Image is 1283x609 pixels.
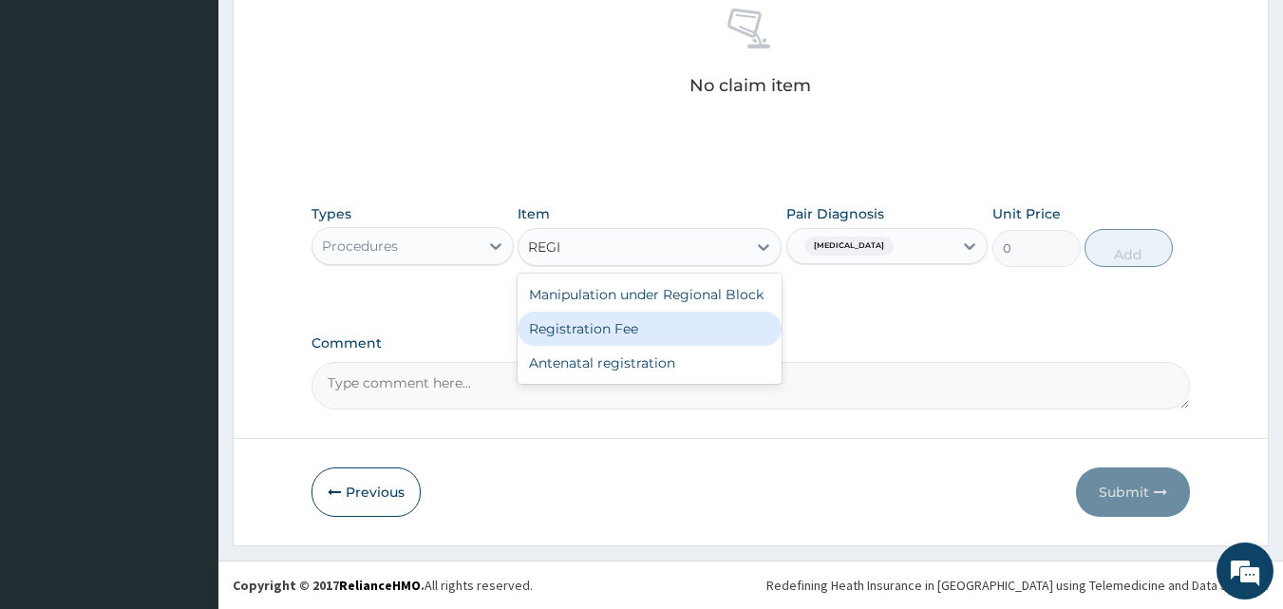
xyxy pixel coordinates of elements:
[218,561,1283,609] footer: All rights reserved.
[311,335,1191,352] label: Comment
[311,10,357,55] div: Minimize live chat window
[233,577,425,594] strong: Copyright © 2017 .
[1085,229,1173,267] button: Add
[311,206,351,222] label: Types
[1076,467,1190,517] button: Submit
[110,183,262,375] span: We're online!
[99,106,319,131] div: Chat with us now
[9,407,362,473] textarea: Type your message and hit 'Enter'
[518,277,782,312] div: Manipulation under Regional Block
[766,576,1269,595] div: Redefining Heath Insurance in [GEOGRAPHIC_DATA] using Telemedicine and Data Science!
[786,204,884,223] label: Pair Diagnosis
[518,204,550,223] label: Item
[518,346,782,380] div: Antenatal registration
[311,467,421,517] button: Previous
[992,204,1061,223] label: Unit Price
[339,577,421,594] a: RelianceHMO
[322,237,398,256] div: Procedures
[518,312,782,346] div: Registration Fee
[35,95,77,143] img: d_794563401_company_1708531726252_794563401
[689,76,811,95] p: No claim item
[804,237,894,256] span: [MEDICAL_DATA]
